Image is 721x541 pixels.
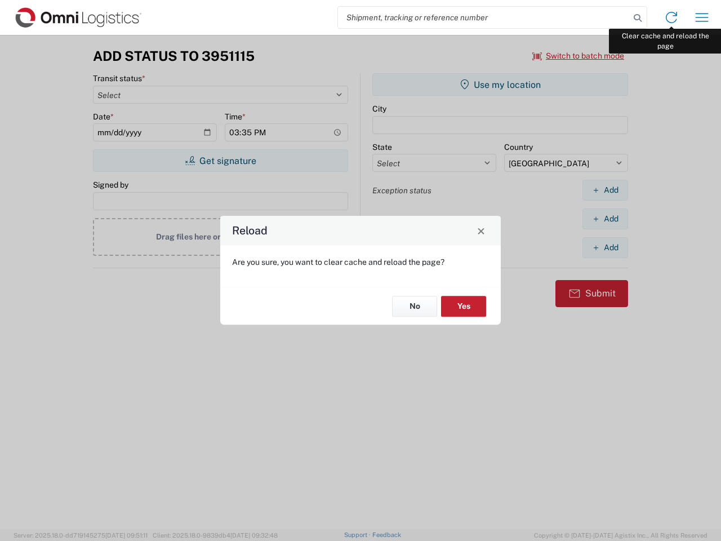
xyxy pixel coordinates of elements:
h4: Reload [232,223,268,239]
button: No [392,296,437,317]
p: Are you sure, you want to clear cache and reload the page? [232,257,489,267]
input: Shipment, tracking or reference number [338,7,630,28]
button: Yes [441,296,486,317]
button: Close [473,223,489,238]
